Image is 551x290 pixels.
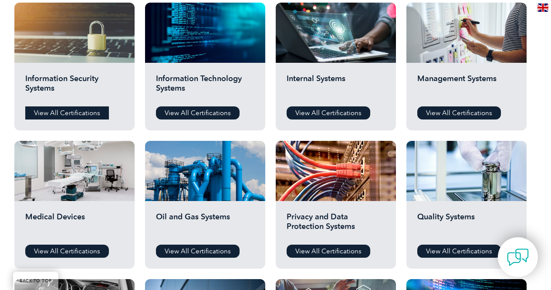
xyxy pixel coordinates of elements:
[25,106,109,119] a: View All Certifications
[417,106,501,119] a: View All Certifications
[13,272,58,290] a: BACK TO TOP
[25,212,124,238] h2: Medical Devices
[156,212,254,238] h2: Oil and Gas Systems
[417,212,516,238] h2: Quality Systems
[156,74,254,100] h2: Information Technology Systems
[25,74,124,100] h2: Information Security Systems
[537,3,548,12] img: en
[156,106,240,119] a: View All Certifications
[287,212,385,238] h2: Privacy and Data Protection Systems
[156,245,240,258] a: View All Certifications
[417,74,516,100] h2: Management Systems
[287,106,370,119] a: View All Certifications
[287,74,385,100] h2: Internal Systems
[287,245,370,258] a: View All Certifications
[417,245,501,258] a: View All Certifications
[25,245,109,258] a: View All Certifications
[507,246,529,268] img: contact-chat.png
